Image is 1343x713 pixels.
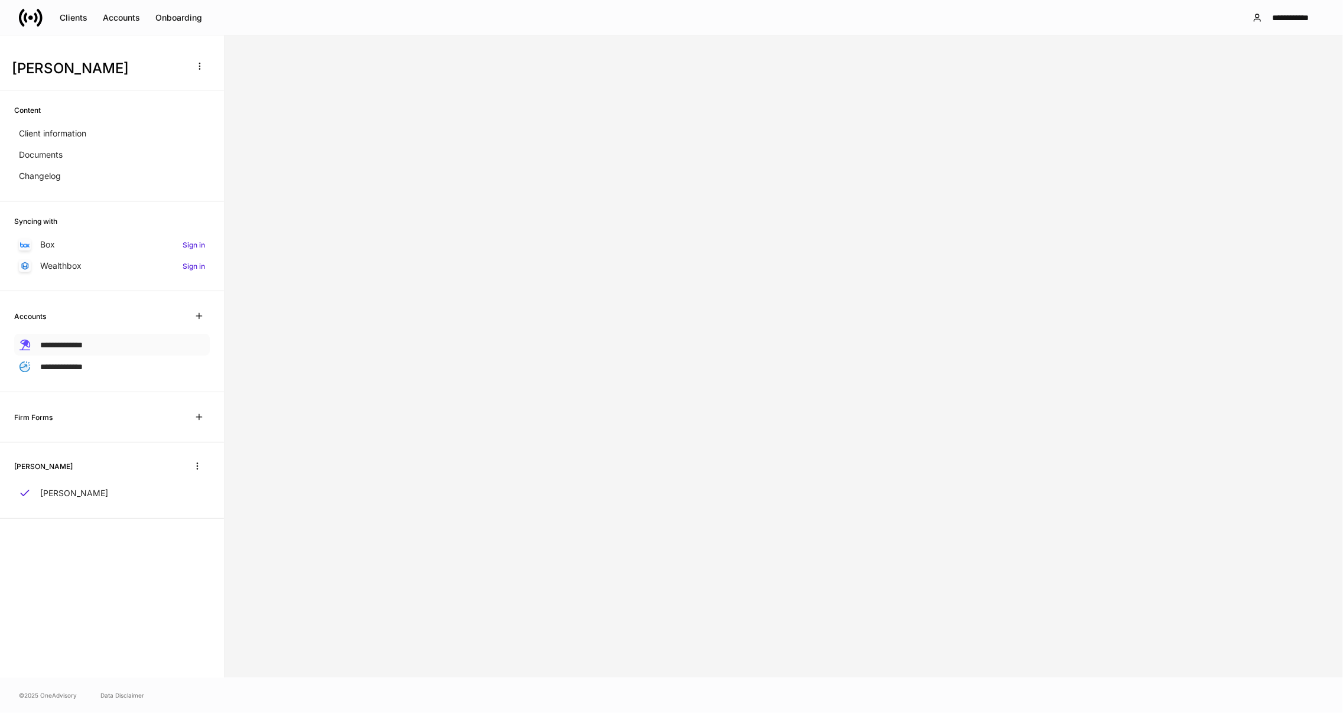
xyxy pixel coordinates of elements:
[19,691,77,700] span: © 2025 OneAdvisory
[40,239,55,250] p: Box
[14,144,210,165] a: Documents
[103,14,140,22] div: Accounts
[14,483,210,504] a: [PERSON_NAME]
[14,461,73,472] h6: [PERSON_NAME]
[95,8,148,27] button: Accounts
[183,261,205,272] h6: Sign in
[183,239,205,250] h6: Sign in
[14,123,210,144] a: Client information
[52,8,95,27] button: Clients
[19,170,61,182] p: Changelog
[19,128,86,139] p: Client information
[14,234,210,255] a: BoxSign in
[14,311,46,322] h6: Accounts
[20,242,30,248] img: oYqM9ojoZLfzCHUefNbBcWHcyDPbQKagtYciMC8pFl3iZXy3dU33Uwy+706y+0q2uJ1ghNQf2OIHrSh50tUd9HaB5oMc62p0G...
[19,149,63,161] p: Documents
[148,8,210,27] button: Onboarding
[14,165,210,187] a: Changelog
[14,412,53,423] h6: Firm Forms
[155,14,202,22] div: Onboarding
[14,216,57,227] h6: Syncing with
[14,255,210,276] a: WealthboxSign in
[100,691,144,700] a: Data Disclaimer
[60,14,87,22] div: Clients
[14,105,41,116] h6: Content
[40,260,82,272] p: Wealthbox
[40,487,108,499] p: [PERSON_NAME]
[12,59,183,78] h3: [PERSON_NAME]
